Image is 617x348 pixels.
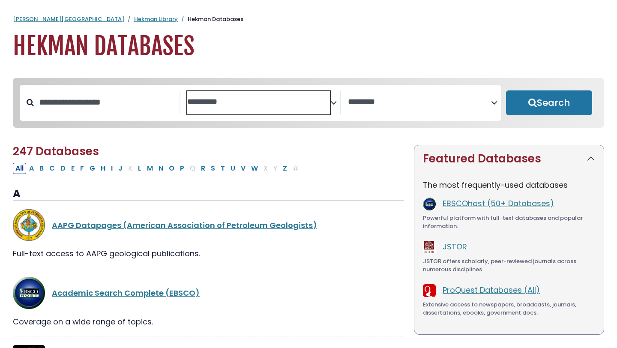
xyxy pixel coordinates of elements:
button: Filter Results I [108,163,115,174]
button: Filter Results E [69,163,77,174]
button: Submit for Search Results [506,90,592,115]
a: [PERSON_NAME][GEOGRAPHIC_DATA] [13,15,124,23]
button: Filter Results U [228,163,238,174]
button: Filter Results L [135,163,144,174]
a: AAPG Datapages (American Association of Petroleum Geologists) [52,220,317,231]
button: Filter Results D [58,163,68,174]
button: Filter Results H [98,163,108,174]
button: Filter Results S [208,163,218,174]
div: Powerful platform with full-text databases and popular information. [423,214,595,231]
button: Filter Results P [177,163,187,174]
a: Hekman Library [134,15,178,23]
a: ProQuest Databases (All) [443,285,540,295]
li: Hekman Databases [178,15,243,24]
button: Filter Results R [198,163,208,174]
span: 247 Databases [13,144,99,159]
button: All [13,163,26,174]
div: Alpha-list to filter by first letter of database name [13,162,302,173]
textarea: Search [348,98,491,107]
button: Filter Results F [78,163,87,174]
button: Filter Results B [37,163,46,174]
a: EBSCOhost (50+ Databases) [443,198,554,209]
div: JSTOR offers scholarly, peer-reviewed journals across numerous disciplines. [423,257,595,274]
nav: Search filters [13,78,604,128]
div: Extensive access to newspapers, broadcasts, journals, dissertations, ebooks, government docs. [423,300,595,317]
h3: A [13,188,404,201]
button: Filter Results J [116,163,125,174]
a: JSTOR [443,241,467,252]
div: Full-text access to AAPG geological publications. [13,248,404,259]
button: Filter Results C [47,163,57,174]
input: Search database by title or keyword [34,95,180,109]
button: Filter Results N [156,163,166,174]
button: Filter Results T [218,163,228,174]
button: Filter Results W [249,163,261,174]
button: Filter Results A [27,163,36,174]
nav: breadcrumb [13,15,604,24]
textarea: Search [187,98,330,107]
button: Featured Databases [414,145,604,172]
a: Academic Search Complete (EBSCO) [52,288,200,298]
button: Filter Results O [166,163,177,174]
h1: Hekman Databases [13,32,604,61]
button: Filter Results M [144,163,156,174]
button: Filter Results G [87,163,98,174]
button: Filter Results Z [280,163,290,174]
div: Coverage on a wide range of topics. [13,316,404,327]
button: Filter Results V [238,163,248,174]
p: The most frequently-used databases [423,179,595,191]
